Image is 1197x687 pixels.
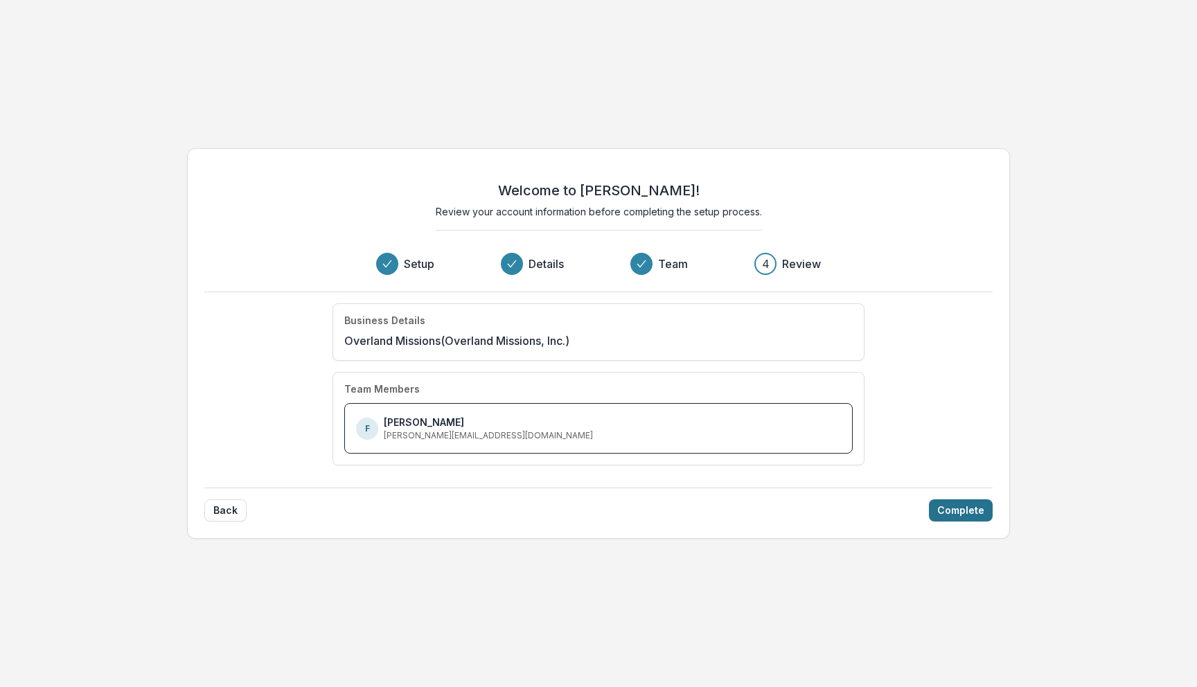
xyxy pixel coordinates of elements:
p: [PERSON_NAME][EMAIL_ADDRESS][DOMAIN_NAME] [384,429,593,442]
button: Complete [929,499,993,521]
p: F [365,422,370,435]
h3: Details [529,256,564,272]
h3: Team [658,256,688,272]
button: Back [204,499,247,521]
div: 4 [762,256,770,272]
h2: Welcome to [PERSON_NAME]! [498,182,700,199]
p: [PERSON_NAME] [384,415,464,429]
h4: Business Details [344,315,425,327]
h3: Setup [404,256,434,272]
p: Review your account information before completing the setup process. [436,204,762,219]
div: Progress [376,253,821,275]
h3: Review [782,256,821,272]
h4: Team Members [344,384,420,395]
p: Overland Missions (Overland Missions, Inc.) [344,332,569,349]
